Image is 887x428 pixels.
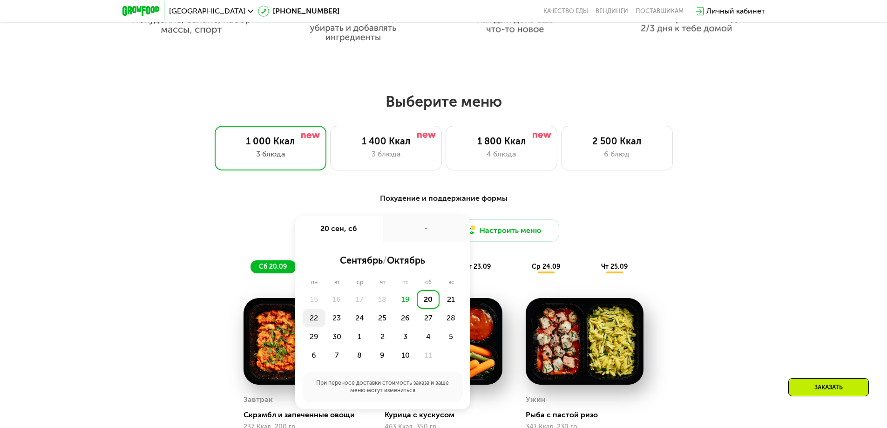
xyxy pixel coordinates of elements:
[371,309,394,327] div: 25
[394,309,417,327] div: 26
[30,92,857,111] h2: Выберите меню
[383,216,470,242] div: -
[224,149,317,160] div: 3 блюда
[224,136,317,147] div: 1 000 Ккал
[325,309,348,327] div: 23
[258,6,339,17] a: [PHONE_NUMBER]
[596,7,628,15] a: Вендинги
[348,290,371,309] div: 17
[601,263,628,271] span: чт 25.09
[303,346,325,365] div: 6
[387,255,425,266] span: октябрь
[340,255,383,266] span: сентябрь
[244,410,369,420] div: Скрэмбл и запеченные овощи
[303,309,325,327] div: 22
[440,309,462,327] div: 28
[372,279,394,286] div: чт
[303,290,325,309] div: 15
[244,393,273,407] div: Завтрак
[417,346,440,365] div: 11
[326,279,348,286] div: вт
[348,327,371,346] div: 1
[259,263,287,271] span: сб 20.09
[417,309,440,327] div: 27
[447,219,559,242] button: Настроить меню
[394,290,417,309] div: 19
[526,393,546,407] div: Ужин
[394,327,417,346] div: 3
[385,410,510,420] div: Курица с кускусом
[295,216,383,242] div: 20 сен, сб
[371,290,394,309] div: 18
[543,7,588,15] a: Качество еды
[636,7,684,15] div: поставщикам
[464,263,491,271] span: вт 23.09
[340,136,432,147] div: 1 400 Ккал
[417,290,440,309] div: 20
[394,279,417,286] div: пт
[340,149,432,160] div: 3 блюда
[706,6,765,17] div: Личный кабинет
[303,279,326,286] div: пн
[325,346,348,365] div: 7
[168,193,719,204] div: Похудение и поддержание формы
[169,7,245,15] span: [GEOGRAPHIC_DATA]
[788,378,869,396] div: Заказать
[440,279,463,286] div: вс
[417,327,440,346] div: 4
[532,263,560,271] span: ср 24.09
[325,290,348,309] div: 16
[455,149,548,160] div: 4 блюда
[371,327,394,346] div: 2
[571,149,663,160] div: 6 блюд
[348,346,371,365] div: 8
[348,309,371,327] div: 24
[325,327,348,346] div: 30
[303,372,463,402] div: При переносе доставки стоимость заказа и ваше меню могут измениться
[417,279,440,286] div: сб
[571,136,663,147] div: 2 500 Ккал
[303,327,325,346] div: 29
[348,279,372,286] div: ср
[440,290,462,309] div: 21
[383,255,387,266] span: /
[526,410,651,420] div: Рыба с пастой ризо
[394,346,417,365] div: 10
[440,327,462,346] div: 5
[455,136,548,147] div: 1 800 Ккал
[371,346,394,365] div: 9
